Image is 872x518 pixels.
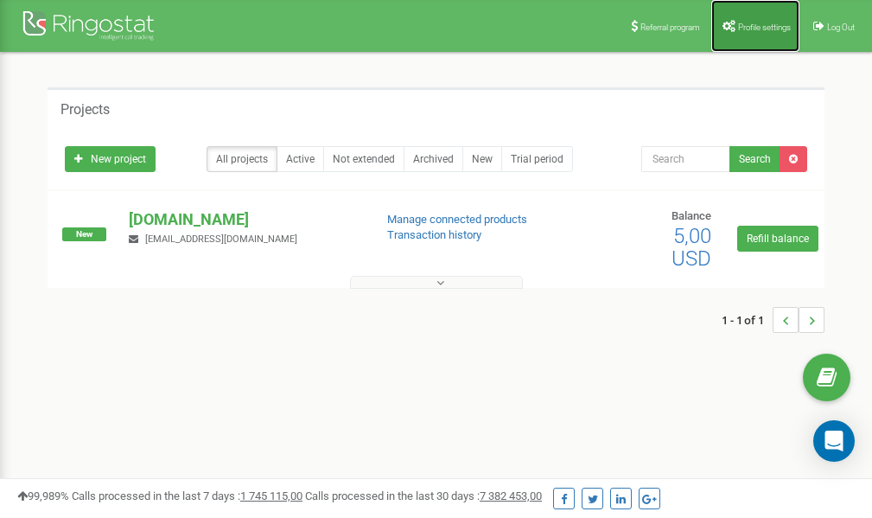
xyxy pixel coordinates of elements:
[827,22,855,32] span: Log Out
[404,146,463,172] a: Archived
[207,146,277,172] a: All projects
[737,226,818,252] a: Refill balance
[640,22,700,32] span: Referral program
[672,209,711,222] span: Balance
[738,22,791,32] span: Profile settings
[722,307,773,333] span: 1 - 1 of 1
[60,102,110,118] h5: Projects
[480,489,542,502] u: 7 382 453,00
[729,146,780,172] button: Search
[17,489,69,502] span: 99,989%
[305,489,542,502] span: Calls processed in the last 30 days :
[387,228,481,241] a: Transaction history
[501,146,573,172] a: Trial period
[323,146,404,172] a: Not extended
[65,146,156,172] a: New project
[277,146,324,172] a: Active
[462,146,502,172] a: New
[62,227,106,241] span: New
[672,224,711,271] span: 5,00 USD
[129,208,359,231] p: [DOMAIN_NAME]
[641,146,730,172] input: Search
[813,420,855,462] div: Open Intercom Messenger
[722,290,824,350] nav: ...
[145,233,297,245] span: [EMAIL_ADDRESS][DOMAIN_NAME]
[387,213,527,226] a: Manage connected products
[72,489,302,502] span: Calls processed in the last 7 days :
[240,489,302,502] u: 1 745 115,00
